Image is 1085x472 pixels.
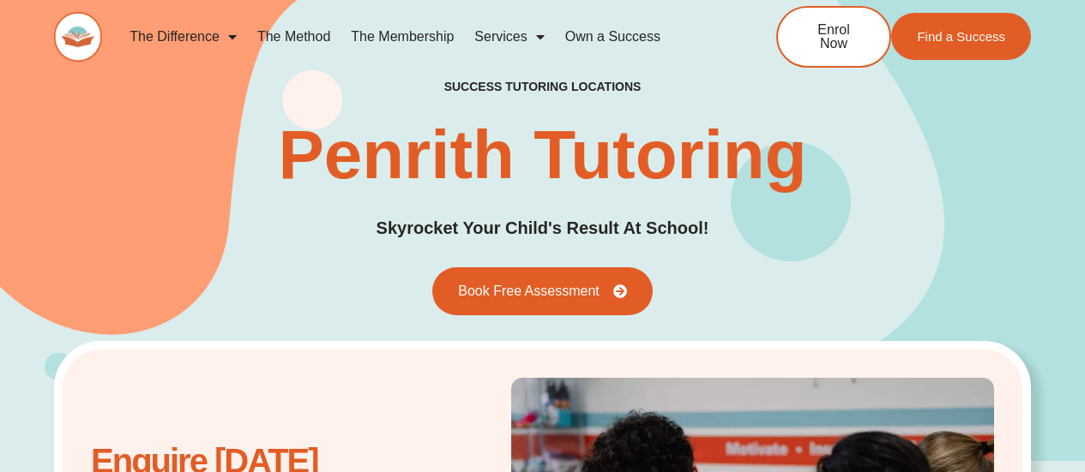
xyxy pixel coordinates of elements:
h2: Enquire [DATE] [91,451,408,472]
a: Services [464,17,554,57]
a: The Method [247,17,341,57]
a: Own a Success [555,17,671,57]
a: Enrol Now [776,6,891,68]
span: Book Free Assessment [458,284,600,298]
a: Book Free Assessment [432,267,653,315]
h1: Penrith Tutoring [278,121,806,189]
nav: Menu [119,17,720,57]
iframe: Chat Widget [999,390,1085,472]
a: Find a Success [891,13,1031,60]
a: The Membership [341,17,464,57]
span: Enrol Now [804,23,864,51]
span: Find a Success [917,30,1005,43]
h2: Skyrocket Your Child's Result At School! [377,215,709,242]
a: The Difference [119,17,247,57]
